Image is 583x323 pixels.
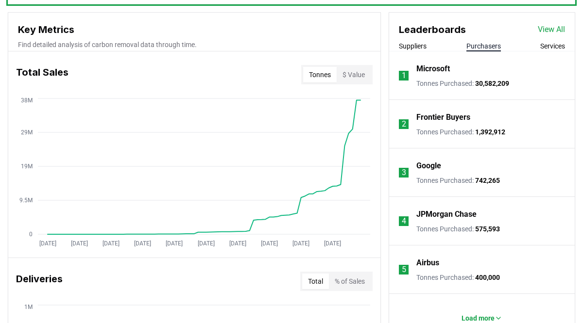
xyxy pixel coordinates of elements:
[337,67,371,82] button: $ Value
[39,240,56,247] tspan: [DATE]
[462,313,495,323] p: Load more
[475,128,505,136] span: 1,392,912
[399,22,466,37] h3: Leaderboards
[24,304,33,310] tspan: 1M
[475,225,500,233] span: 575,593
[302,274,329,289] button: Total
[416,257,439,269] a: Airbus
[416,224,500,234] p: Tonnes Purchased :
[540,41,565,51] button: Services
[416,127,505,137] p: Tonnes Purchased :
[466,41,501,51] button: Purchasers
[538,24,565,35] a: View All
[475,274,500,281] span: 400,000
[416,176,500,185] p: Tonnes Purchased :
[19,197,33,204] tspan: 9.5M
[166,240,183,247] tspan: [DATE]
[18,40,371,49] p: Find detailed analysis of carbon removal data through time.
[21,129,33,136] tspan: 29M
[402,264,406,275] p: 5
[29,231,33,238] tspan: 0
[303,67,337,82] button: Tonnes
[103,240,120,247] tspan: [DATE]
[71,240,88,247] tspan: [DATE]
[329,274,371,289] button: % of Sales
[16,65,69,84] h3: Total Sales
[402,70,406,81] p: 1
[16,272,63,291] h3: Deliveries
[416,160,441,172] a: Google
[21,97,33,104] tspan: 38M
[416,273,500,282] p: Tonnes Purchased :
[475,177,500,184] span: 742,265
[229,240,246,247] tspan: [DATE]
[416,63,450,75] a: Microsoft
[18,22,371,37] h3: Key Metrics
[324,240,341,247] tspan: [DATE]
[134,240,151,247] tspan: [DATE]
[399,41,427,51] button: Suppliers
[475,80,509,87] span: 30,582,209
[402,167,406,178] p: 3
[416,209,477,220] a: JPMorgan Chase
[402,118,406,130] p: 2
[416,79,509,88] p: Tonnes Purchased :
[416,112,470,123] a: Frontier Buyers
[402,215,406,227] p: 4
[292,240,309,247] tspan: [DATE]
[21,163,33,170] tspan: 19M
[198,240,215,247] tspan: [DATE]
[261,240,278,247] tspan: [DATE]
